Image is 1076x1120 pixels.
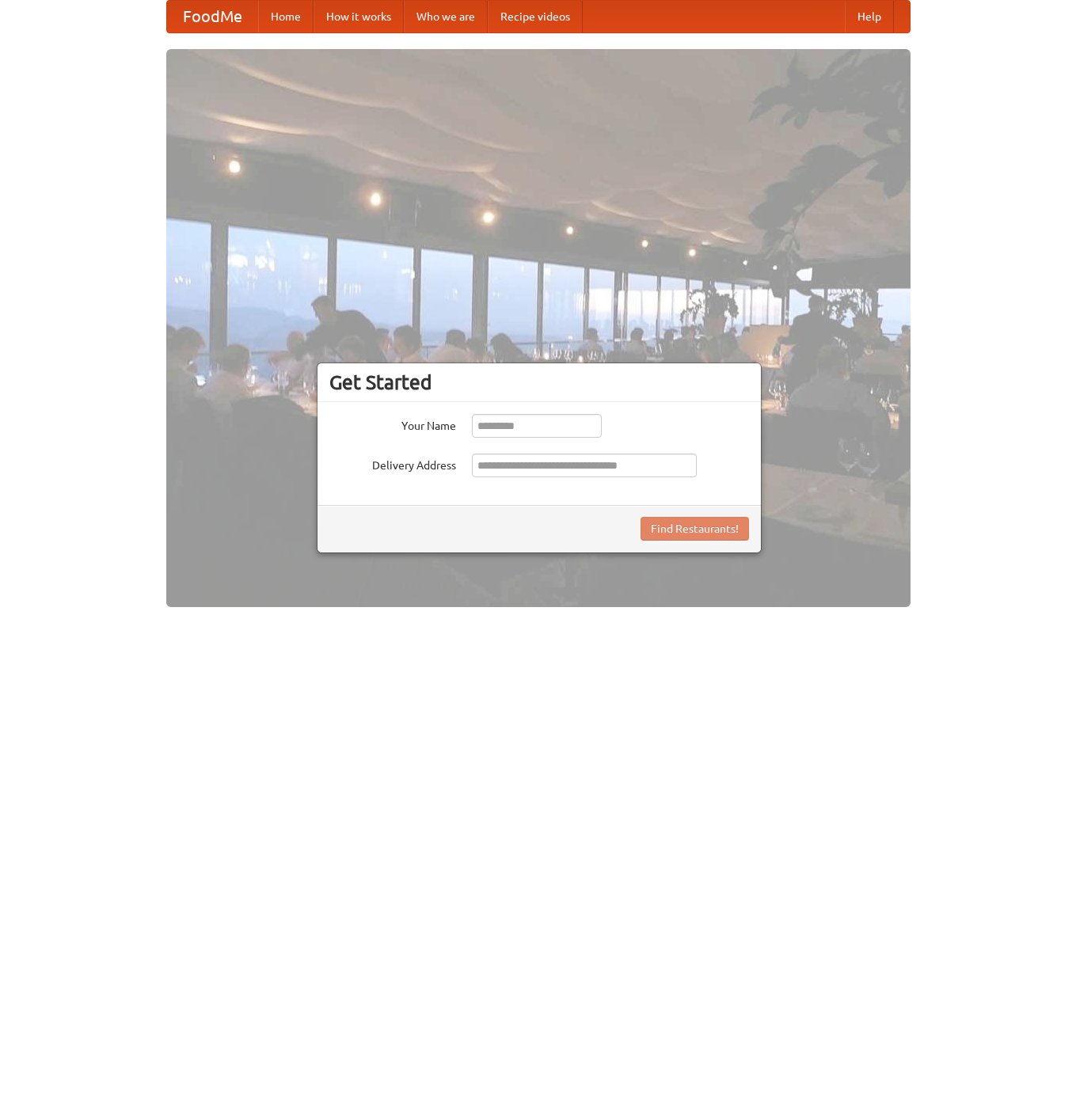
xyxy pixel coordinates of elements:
[314,1,404,32] a: How it works
[845,1,894,32] a: Help
[329,370,749,394] h3: Get Started
[404,1,488,32] a: Who we are
[329,454,456,473] label: Delivery Address
[167,1,258,32] a: FoodMe
[329,414,456,434] label: Your Name
[258,1,314,32] a: Home
[488,1,583,32] a: Recipe videos
[641,517,749,541] button: Find Restaurants!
